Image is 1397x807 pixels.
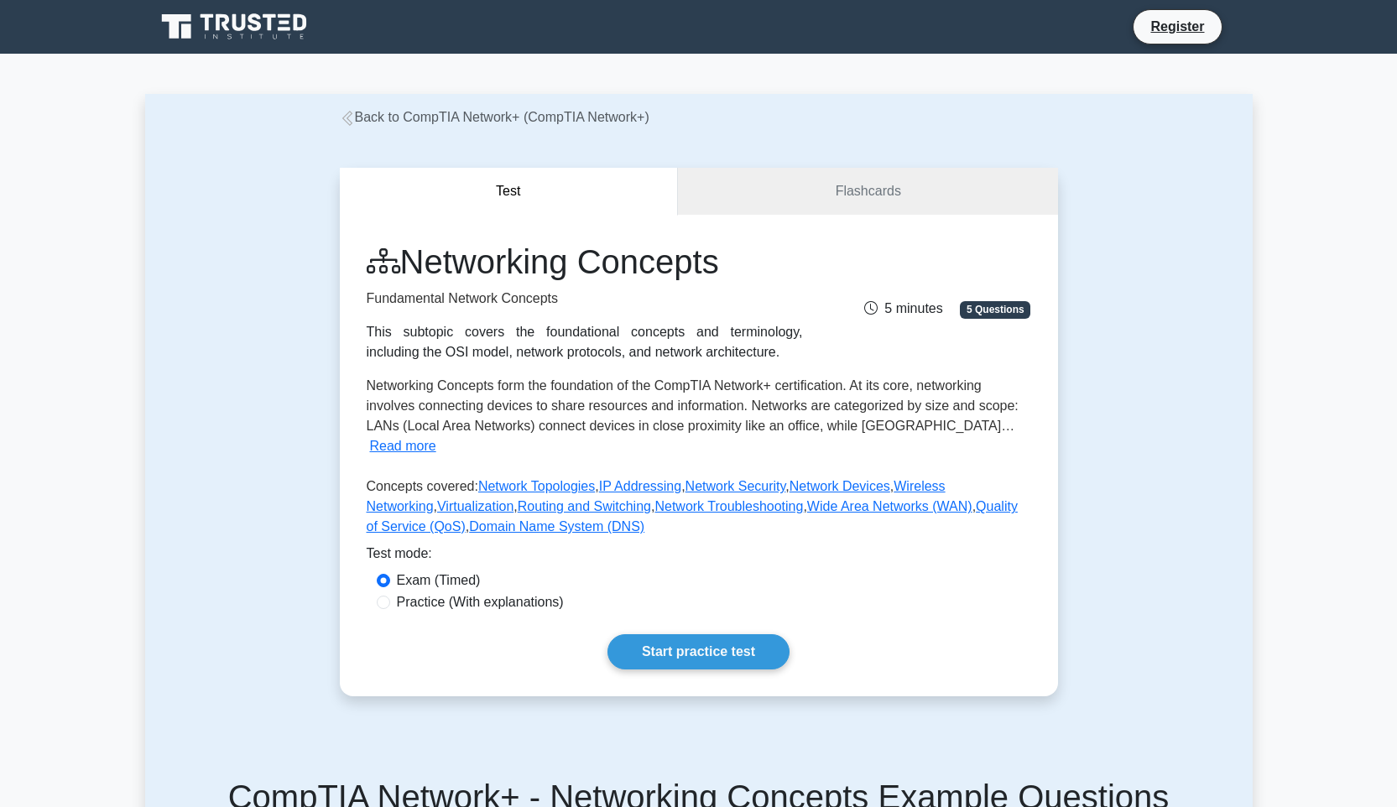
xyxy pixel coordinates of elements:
button: Read more [370,436,436,456]
button: Test [340,168,679,216]
a: IP Addressing [599,479,681,493]
p: Fundamental Network Concepts [367,289,803,309]
a: Routing and Switching [518,499,651,513]
a: Network Topologies [478,479,595,493]
a: Domain Name System (DNS) [469,519,644,534]
a: Register [1140,16,1214,37]
a: Wide Area Networks (WAN) [807,499,972,513]
a: Network Troubleshooting [654,499,803,513]
a: Flashcards [678,168,1057,216]
a: Network Security [685,479,786,493]
h1: Networking Concepts [367,242,803,282]
span: 5 minutes [864,301,942,315]
div: This subtopic covers the foundational concepts and terminology, including the OSI model, network ... [367,322,803,362]
p: Concepts covered: , , , , , , , , , , [367,476,1031,544]
div: Test mode: [367,544,1031,570]
a: Back to CompTIA Network+ (CompTIA Network+) [340,110,649,124]
a: Start practice test [607,634,790,669]
span: Networking Concepts form the foundation of the CompTIA Network+ certification. At its core, netwo... [367,378,1019,433]
label: Practice (With explanations) [397,592,564,612]
a: Network Devices [790,479,890,493]
span: 5 Questions [960,301,1030,318]
a: Virtualization [437,499,513,513]
label: Exam (Timed) [397,570,481,591]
